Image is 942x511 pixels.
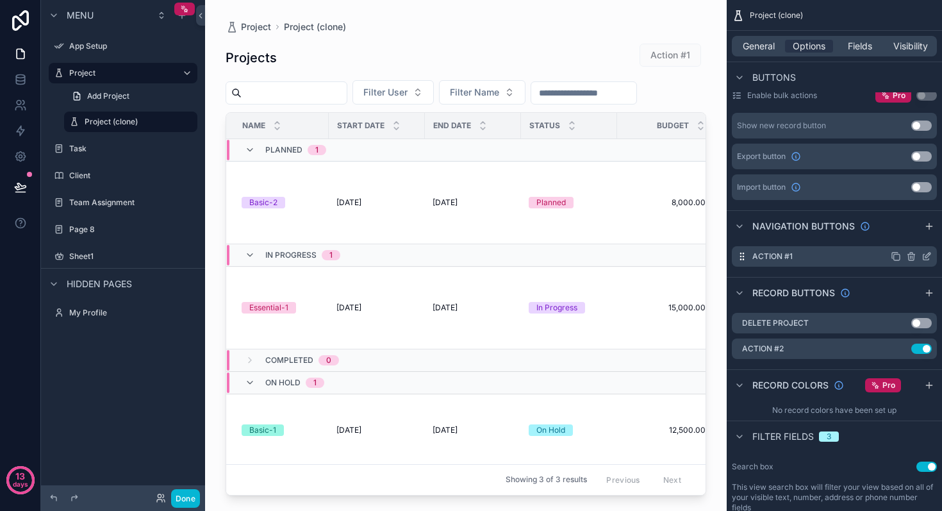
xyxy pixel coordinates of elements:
[265,250,317,260] span: In Progress
[506,475,587,485] span: Showing 3 of 3 results
[49,246,197,267] a: Sheet1
[752,379,829,392] span: Record colors
[752,220,855,233] span: Navigation buttons
[64,86,197,106] a: Add Project
[529,121,560,131] span: Status
[737,151,786,162] span: Export button
[265,355,313,365] span: Completed
[69,197,195,208] label: Team Assignment
[69,171,195,181] label: Client
[87,91,129,101] span: Add Project
[893,40,928,53] span: Visibility
[337,121,384,131] span: Start Date
[49,165,197,186] a: Client
[848,40,872,53] span: Fields
[49,36,197,56] a: App Setup
[69,224,195,235] label: Page 8
[67,9,94,22] span: Menu
[882,380,895,390] span: Pro
[265,145,302,155] span: Planned
[893,90,905,101] span: Pro
[313,378,317,388] div: 1
[752,287,835,299] span: Record buttons
[737,182,786,192] span: Import button
[743,40,775,53] span: General
[13,475,28,493] p: days
[793,40,825,53] span: Options
[329,250,333,260] div: 1
[742,344,784,354] label: Action #2
[171,489,200,508] button: Done
[752,251,793,262] label: Action #1
[69,68,172,78] label: Project
[49,219,197,240] a: Page 8
[433,121,471,131] span: End Date
[752,71,796,84] span: Buttons
[315,145,318,155] div: 1
[69,144,195,154] label: Task
[69,41,195,51] label: App Setup
[49,138,197,159] a: Task
[69,308,195,318] label: My Profile
[85,117,190,127] label: Project (clone)
[732,462,773,472] label: Search box
[752,430,814,443] span: Filter fields
[49,192,197,213] a: Team Assignment
[657,121,689,131] span: Budget
[49,63,197,83] a: Project
[67,278,132,290] span: Hidden pages
[737,121,826,131] div: Show new record button
[827,431,831,442] div: 3
[49,303,197,323] a: My Profile
[326,355,331,365] div: 0
[747,90,817,101] label: Enable bulk actions
[242,121,265,131] span: Name
[64,112,197,132] a: Project (clone)
[742,318,809,328] label: Delete Project
[15,470,25,483] p: 13
[727,400,942,421] div: No record colors have been set up
[750,10,803,21] span: Project (clone)
[69,251,195,262] label: Sheet1
[265,378,301,388] span: On Hold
